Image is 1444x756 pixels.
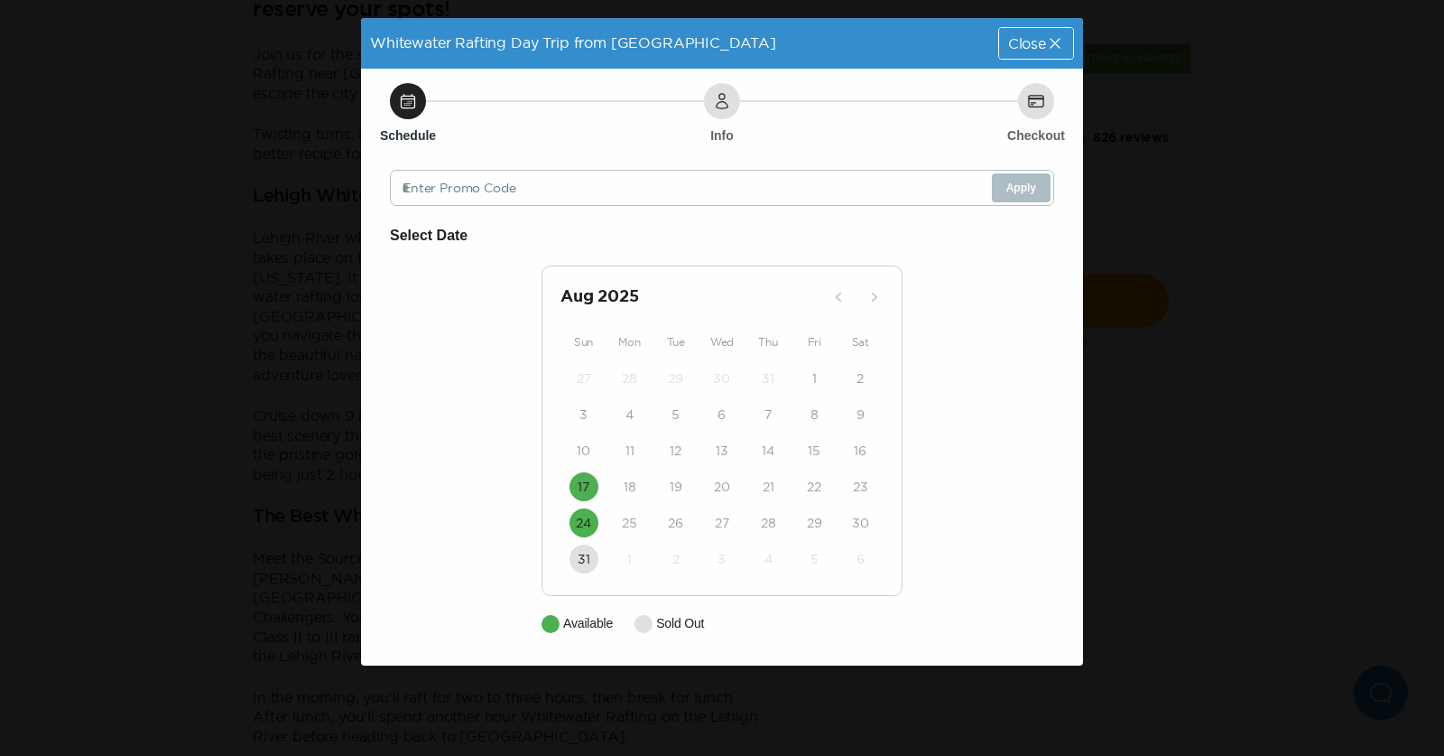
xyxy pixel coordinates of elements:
[708,545,736,574] button: 3
[622,514,637,532] time: 25
[763,478,774,496] time: 21
[754,400,782,429] button: 7
[1007,126,1065,145] h6: Checkout
[717,406,726,424] time: 6
[846,509,875,537] button: 30
[800,400,828,429] button: 8
[569,545,598,574] button: 31
[662,545,690,574] button: 2
[800,436,828,465] button: 15
[846,545,875,574] button: 6
[745,331,791,353] div: Thu
[616,436,644,465] button: 11
[569,472,598,501] button: 17
[853,478,868,496] time: 23
[560,285,824,310] h2: Aug 2025
[762,369,774,387] time: 31
[754,364,782,393] button: 31
[569,436,598,465] button: 10
[671,406,680,424] time: 5
[569,400,598,429] button: 3
[764,550,773,568] time: 4
[846,364,875,393] button: 2
[856,550,865,568] time: 6
[761,514,776,532] time: 28
[662,400,690,429] button: 5
[672,550,680,568] time: 2
[656,614,704,633] p: Sold Out
[576,514,591,532] time: 24
[791,331,838,353] div: Fri
[838,331,884,353] div: Sat
[800,364,828,393] button: 1
[662,364,690,393] button: 29
[569,364,598,393] button: 27
[560,331,606,353] div: Sun
[713,369,730,387] time: 30
[627,550,632,568] time: 1
[579,406,588,424] time: 3
[616,400,644,429] button: 4
[754,472,782,501] button: 21
[616,364,644,393] button: 28
[616,472,644,501] button: 18
[578,478,589,496] time: 17
[569,509,598,537] button: 24
[662,436,690,465] button: 12
[754,436,782,465] button: 14
[846,472,875,501] button: 23
[668,514,683,532] time: 26
[625,442,634,460] time: 11
[390,224,1054,247] h6: Select Date
[856,406,865,424] time: 9
[708,364,736,393] button: 30
[708,472,736,501] button: 20
[708,400,736,429] button: 6
[624,478,636,496] time: 18
[1008,36,1046,51] span: Close
[808,442,820,460] time: 15
[800,472,828,501] button: 22
[662,472,690,501] button: 19
[807,478,821,496] time: 22
[616,545,644,574] button: 1
[807,514,822,532] time: 29
[717,550,726,568] time: 3
[625,406,634,424] time: 4
[846,436,875,465] button: 16
[577,369,591,387] time: 27
[622,369,637,387] time: 28
[715,514,729,532] time: 27
[714,478,730,496] time: 20
[370,34,776,51] span: Whitewater Rafting Day Trip from [GEOGRAPHIC_DATA]
[380,126,436,145] h6: Schedule
[606,331,653,353] div: Mon
[578,550,590,568] time: 31
[710,126,734,145] h6: Info
[670,442,681,460] time: 12
[810,550,819,568] time: 5
[764,406,772,424] time: 7
[754,545,782,574] button: 4
[800,509,828,537] button: 29
[856,369,864,387] time: 2
[653,331,699,353] div: Tue
[852,514,869,532] time: 30
[754,509,782,537] button: 28
[762,442,774,460] time: 14
[662,509,690,537] button: 26
[699,331,745,353] div: Wed
[577,442,590,460] time: 10
[846,400,875,429] button: 9
[563,614,613,633] p: Available
[854,442,866,460] time: 16
[670,478,682,496] time: 19
[810,406,819,424] time: 8
[708,436,736,465] button: 13
[812,369,817,387] time: 1
[716,442,728,460] time: 13
[668,369,683,387] time: 29
[616,509,644,537] button: 25
[708,509,736,537] button: 27
[800,545,828,574] button: 5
